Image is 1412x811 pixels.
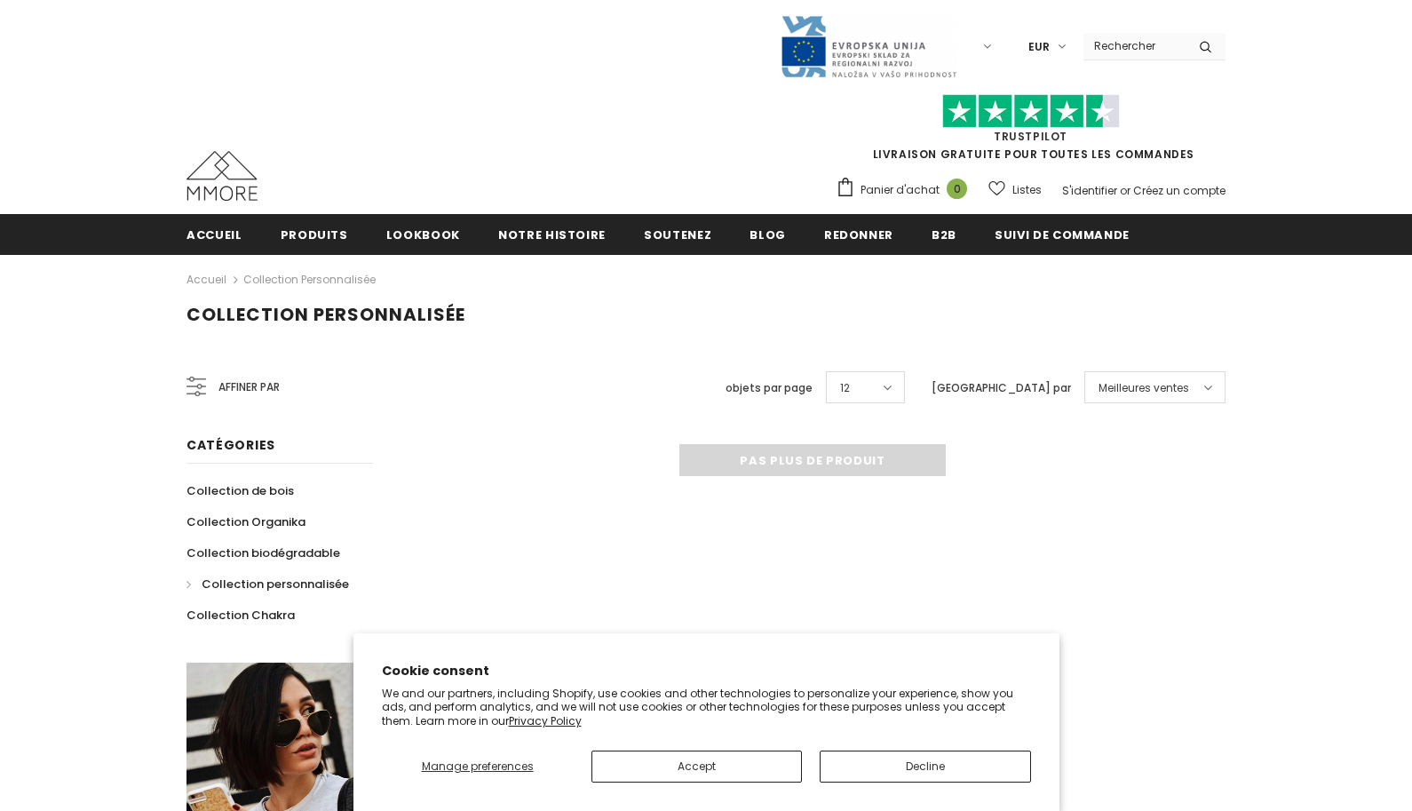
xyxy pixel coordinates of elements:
span: Lookbook [386,227,460,243]
span: Blog [750,227,786,243]
span: Collection de bois [186,482,294,499]
span: LIVRAISON GRATUITE POUR TOUTES LES COMMANDES [836,102,1226,162]
a: Notre histoire [498,214,606,254]
a: Privacy Policy [509,713,582,728]
a: Produits [281,214,348,254]
span: Collection personnalisée [202,576,349,592]
span: Notre histoire [498,227,606,243]
a: B2B [932,214,956,254]
button: Accept [591,751,802,783]
span: B2B [932,227,956,243]
label: objets par page [726,379,813,397]
a: Collection biodégradable [186,537,340,568]
span: Meilleures ventes [1099,379,1189,397]
span: Listes [1012,181,1042,199]
a: Collection personnalisée [243,272,376,287]
button: Decline [820,751,1030,783]
a: soutenez [644,214,711,254]
span: Accueil [186,227,242,243]
a: Panier d'achat 0 [836,177,976,203]
a: Collection personnalisée [186,568,349,600]
span: Collection Organika [186,513,305,530]
span: or [1120,183,1130,198]
img: Cas MMORE [186,151,258,201]
span: Collection biodégradable [186,545,340,561]
a: Blog [750,214,786,254]
span: Collection personnalisée [186,302,465,327]
a: Créez un compte [1133,183,1226,198]
a: Collection de bois [186,475,294,506]
img: Javni Razpis [780,14,957,79]
img: Faites confiance aux étoiles pilotes [942,94,1120,129]
a: Accueil [186,214,242,254]
a: Collection Chakra [186,600,295,631]
a: Listes [988,174,1042,205]
a: Collection Organika [186,506,305,537]
span: Suivi de commande [995,227,1130,243]
button: Manage preferences [381,751,573,783]
span: Catégories [186,436,275,454]
span: Produits [281,227,348,243]
a: TrustPilot [994,129,1067,144]
a: Redonner [824,214,893,254]
span: soutenez [644,227,711,243]
span: Affiner par [218,378,280,397]
h2: Cookie consent [382,662,1031,680]
span: Collection Chakra [186,607,295,624]
span: Manage preferences [422,759,534,774]
a: Accueil [186,269,226,290]
a: S'identifier [1062,183,1117,198]
label: [GEOGRAPHIC_DATA] par [932,379,1071,397]
a: Javni Razpis [780,38,957,53]
span: 0 [947,179,967,199]
a: Suivi de commande [995,214,1130,254]
span: EUR [1028,38,1050,56]
span: Redonner [824,227,893,243]
input: Search Site [1083,33,1186,59]
span: 12 [840,379,850,397]
span: Panier d'achat [861,181,940,199]
a: Lookbook [386,214,460,254]
p: We and our partners, including Shopify, use cookies and other technologies to personalize your ex... [382,687,1031,728]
